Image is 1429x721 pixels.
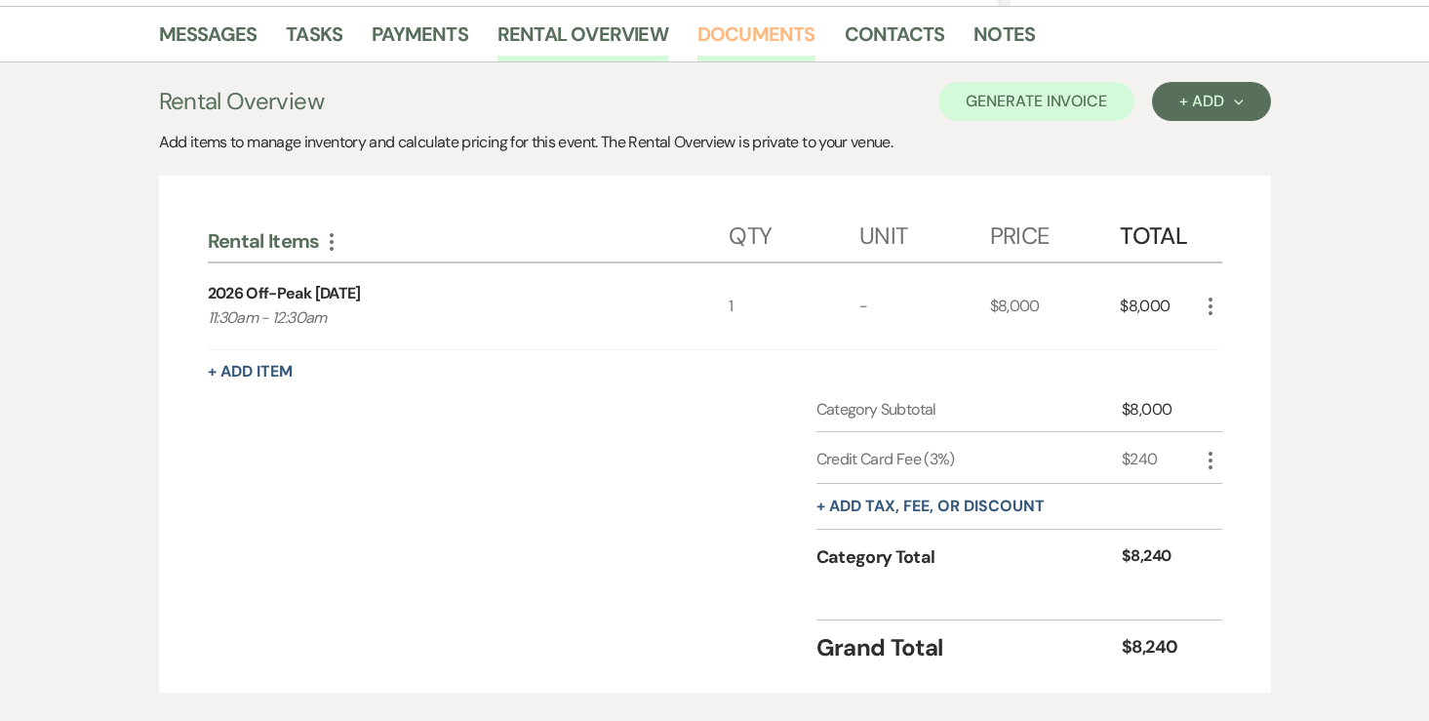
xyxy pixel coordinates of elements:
[208,282,361,305] div: 2026 Off-Peak [DATE]
[208,364,293,380] button: + Add Item
[1122,448,1198,471] div: $240
[816,398,1123,421] div: Category Subtotal
[973,19,1035,61] a: Notes
[497,19,668,61] a: Rental Overview
[990,203,1121,261] div: Price
[859,263,990,349] div: -
[938,82,1134,121] button: Generate Invoice
[159,19,258,61] a: Messages
[990,263,1121,349] div: $8,000
[1122,634,1198,661] div: $8,240
[729,263,859,349] div: 1
[697,19,815,61] a: Documents
[1152,82,1270,121] button: + Add
[1120,203,1198,261] div: Total
[159,131,1271,154] div: Add items to manage inventory and calculate pricing for this event. The Rental Overview is privat...
[845,19,945,61] a: Contacts
[372,19,468,61] a: Payments
[286,19,342,61] a: Tasks
[1120,263,1198,349] div: $8,000
[208,228,730,254] div: Rental Items
[816,544,1123,571] div: Category Total
[859,203,990,261] div: Unit
[729,203,859,261] div: Qty
[1122,544,1198,571] div: $8,240
[1122,398,1198,421] div: $8,000
[816,448,1123,471] div: Credit Card Fee (3%)
[816,499,1045,514] button: + Add tax, fee, or discount
[159,84,324,119] h3: Rental Overview
[208,305,677,331] p: 11:30am - 12:30am
[1179,94,1243,109] div: + Add
[816,630,1123,665] div: Grand Total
